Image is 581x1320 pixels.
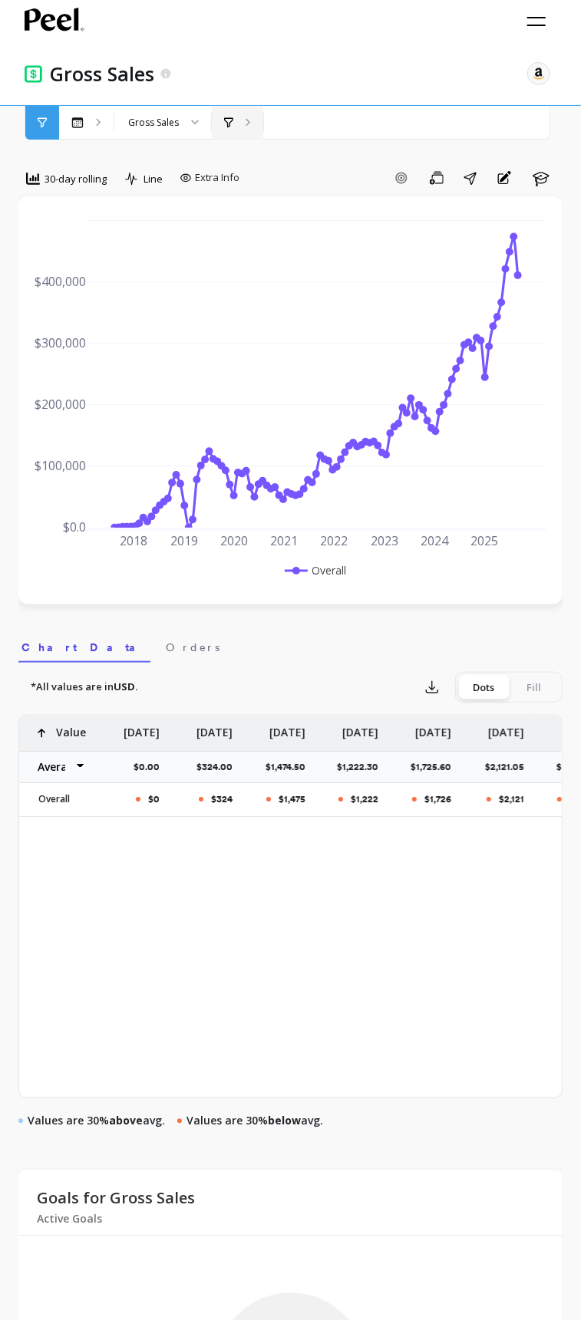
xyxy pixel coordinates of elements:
[268,1114,301,1128] strong: below
[458,675,509,700] div: Dots
[134,761,169,773] p: $0.00
[488,716,524,740] p: [DATE]
[21,640,147,655] span: Chart Data
[211,793,233,805] p: $324
[128,115,179,130] div: Gross Sales
[342,716,378,740] p: [DATE]
[166,640,220,655] span: Orders
[424,793,451,805] p: $1,726
[109,1114,143,1128] strong: above
[485,761,533,773] p: $2,121.05
[187,1114,323,1129] p: Values are 30% avg.
[29,793,87,805] p: Overall
[351,793,378,805] p: $1,222
[337,761,388,773] p: $1,222.30
[269,716,305,740] p: [DATE]
[196,761,242,773] p: $324.00
[509,675,560,700] div: Fill
[415,716,451,740] p: [DATE]
[195,170,239,186] span: Extra Info
[25,64,42,84] img: header icon
[532,67,546,81] img: api.amazon.svg
[266,761,315,773] p: $1,474.50
[144,172,163,186] span: Line
[411,761,461,773] p: $1,725.60
[45,172,107,186] span: 30-day rolling
[499,793,524,805] p: $2,121
[196,716,233,740] p: [DATE]
[279,793,305,805] p: $1,475
[31,680,138,695] p: *All values are in
[37,1213,195,1226] p: Active Goals
[114,680,138,693] strong: USD.
[148,793,160,805] p: $0
[124,716,160,740] p: [DATE]
[28,1114,165,1129] p: Values are 30% avg.
[50,61,154,87] p: Gross Sales
[37,1185,195,1213] p: Goals for Gross Sales
[56,716,86,740] p: Value
[18,627,563,663] nav: Tabs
